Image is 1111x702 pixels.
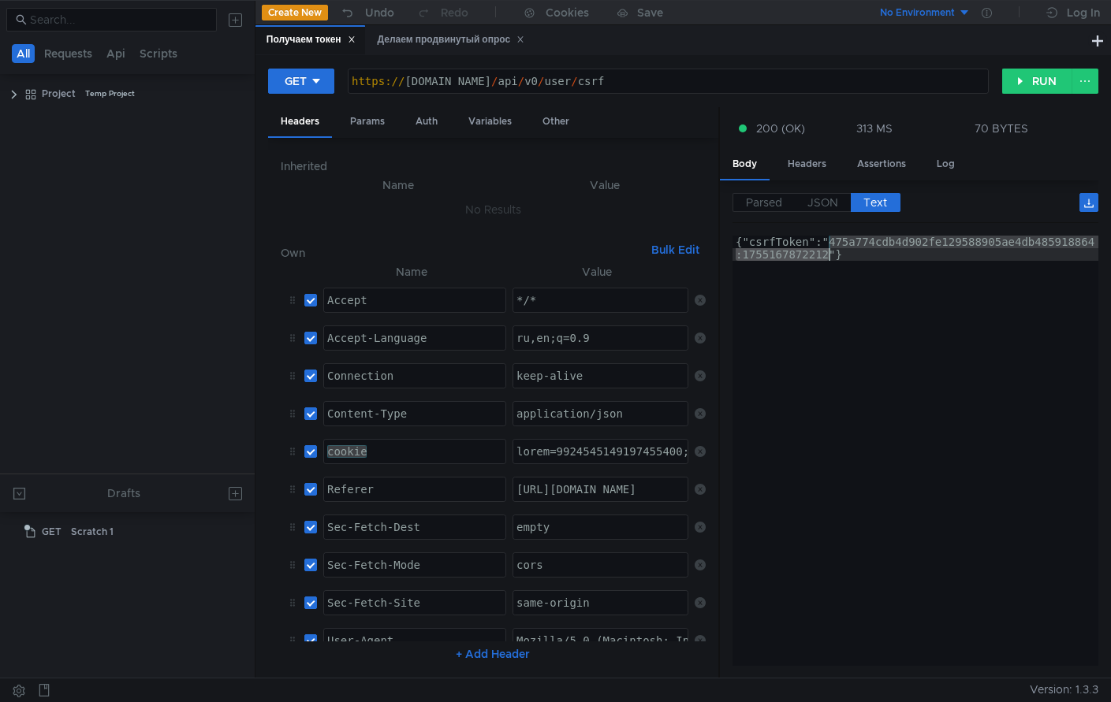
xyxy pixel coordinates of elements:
div: Получаем токен [267,32,356,48]
th: Value [503,176,706,195]
span: Text [863,195,887,210]
div: Scratch 1 [71,520,114,544]
nz-embed-empty: No Results [465,202,521,217]
div: Log [924,150,967,179]
button: Undo [328,1,405,24]
div: Headers [775,150,839,179]
div: Params [337,107,397,136]
button: Bulk Edit [645,240,706,259]
div: Auth [403,107,450,136]
button: Redo [405,1,479,24]
span: 200 (OK) [756,120,805,137]
button: Create New [262,5,328,20]
div: Body [720,150,770,180]
span: Version: 1.3.3 [1030,678,1098,701]
div: 70 BYTES [975,121,1028,136]
button: All [12,44,35,63]
button: Requests [39,44,97,63]
div: Undo [365,3,394,22]
span: GET [42,520,62,544]
div: Headers [268,107,332,138]
th: Name [317,262,506,281]
div: GET [285,72,307,90]
div: Variables [456,107,524,136]
div: Other [530,107,582,136]
div: Save [637,7,663,18]
button: GET [268,69,334,94]
h6: Inherited [281,157,706,176]
div: Делаем продвинутый опрос [378,32,525,48]
div: Log In [1067,3,1100,22]
button: + Add Header [449,644,536,663]
button: Scripts [135,44,182,63]
div: 313 MS [856,121,893,136]
div: No Environment [880,6,955,20]
th: Value [506,262,688,281]
div: Temp Project [85,82,135,106]
span: Parsed [746,195,782,210]
h6: Own [281,243,645,262]
input: Search... [30,11,207,28]
div: Redo [441,3,468,22]
button: RUN [1002,69,1072,94]
div: Project [42,82,76,106]
button: Api [102,44,130,63]
th: Name [293,176,503,195]
div: Cookies [546,3,589,22]
span: JSON [807,195,838,210]
div: Drafts [107,484,140,503]
div: Assertions [844,150,919,179]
